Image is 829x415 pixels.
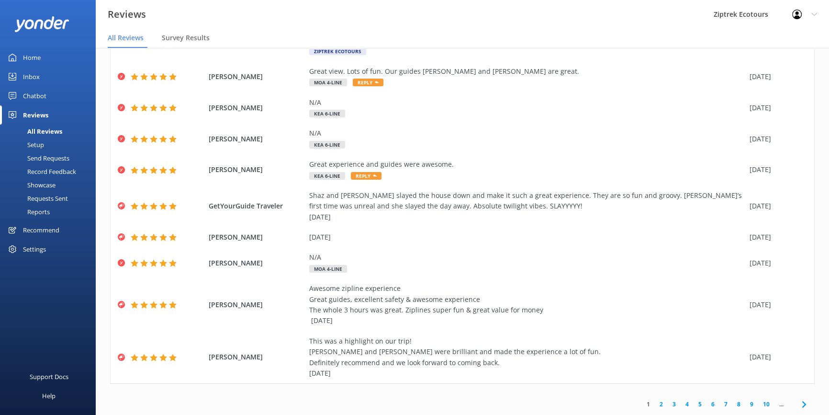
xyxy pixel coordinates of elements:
[14,16,69,32] img: yonder-white-logo.png
[309,66,745,77] div: Great view. Lots of fun. Our guides [PERSON_NAME] and [PERSON_NAME] are great.
[750,352,802,362] div: [DATE]
[108,7,146,22] h3: Reviews
[309,265,347,273] span: Moa 4-Line
[758,400,774,409] a: 10
[6,165,76,178] div: Record Feedback
[6,192,96,205] a: Requests Sent
[23,86,46,105] div: Chatbot
[642,400,655,409] a: 1
[209,201,304,211] span: GetYourGuide Traveler
[6,205,50,219] div: Reports
[309,336,745,379] div: This was a highlight on our trip! [PERSON_NAME] and [PERSON_NAME] were brilliant and made the exp...
[750,232,802,242] div: [DATE]
[774,400,788,409] span: ...
[706,400,719,409] a: 6
[668,400,681,409] a: 3
[309,159,745,170] div: Great experience and guides were awesome.
[353,79,383,86] span: Reply
[23,48,41,67] div: Home
[309,252,745,263] div: N/A
[6,151,69,165] div: Send Requests
[162,33,210,43] span: Survey Results
[6,138,96,151] a: Setup
[209,71,304,82] span: [PERSON_NAME]
[309,97,745,108] div: N/A
[655,400,668,409] a: 2
[209,258,304,268] span: [PERSON_NAME]
[694,400,706,409] a: 5
[681,400,694,409] a: 4
[6,205,96,219] a: Reports
[351,172,381,180] span: Reply
[209,300,304,310] span: [PERSON_NAME]
[30,367,68,386] div: Support Docs
[209,134,304,144] span: [PERSON_NAME]
[745,400,758,409] a: 9
[6,178,56,192] div: Showcase
[6,138,44,151] div: Setup
[23,240,46,259] div: Settings
[750,103,802,113] div: [DATE]
[6,178,96,192] a: Showcase
[719,400,732,409] a: 7
[309,141,345,149] span: Kea 6-Line
[209,352,304,362] span: [PERSON_NAME]
[209,232,304,242] span: [PERSON_NAME]
[42,386,56,405] div: Help
[209,164,304,175] span: [PERSON_NAME]
[6,192,68,205] div: Requests Sent
[23,67,40,86] div: Inbox
[6,165,96,178] a: Record Feedback
[309,110,345,117] span: Kea 6-Line
[23,105,48,125] div: Reviews
[309,128,745,138] div: N/A
[6,125,96,138] a: All Reviews
[750,134,802,144] div: [DATE]
[750,258,802,268] div: [DATE]
[23,220,59,240] div: Recommend
[732,400,745,409] a: 8
[6,125,62,138] div: All Reviews
[750,164,802,175] div: [DATE]
[6,151,96,165] a: Send Requests
[309,283,745,326] div: Awesome zipline experience Great guides, excellent safety & awesome experience The whole 3 hours ...
[309,172,345,180] span: Kea 6-Line
[209,103,304,113] span: [PERSON_NAME]
[750,71,802,82] div: [DATE]
[108,33,144,43] span: All Reviews
[750,300,802,310] div: [DATE]
[309,190,745,222] div: Shaz and [PERSON_NAME] slayed the house down and make it such a great experience. They are so fun...
[750,201,802,211] div: [DATE]
[309,79,347,86] span: Moa 4-Line
[309,232,745,242] div: [DATE]
[309,47,366,55] span: Ziptrek Ecotours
